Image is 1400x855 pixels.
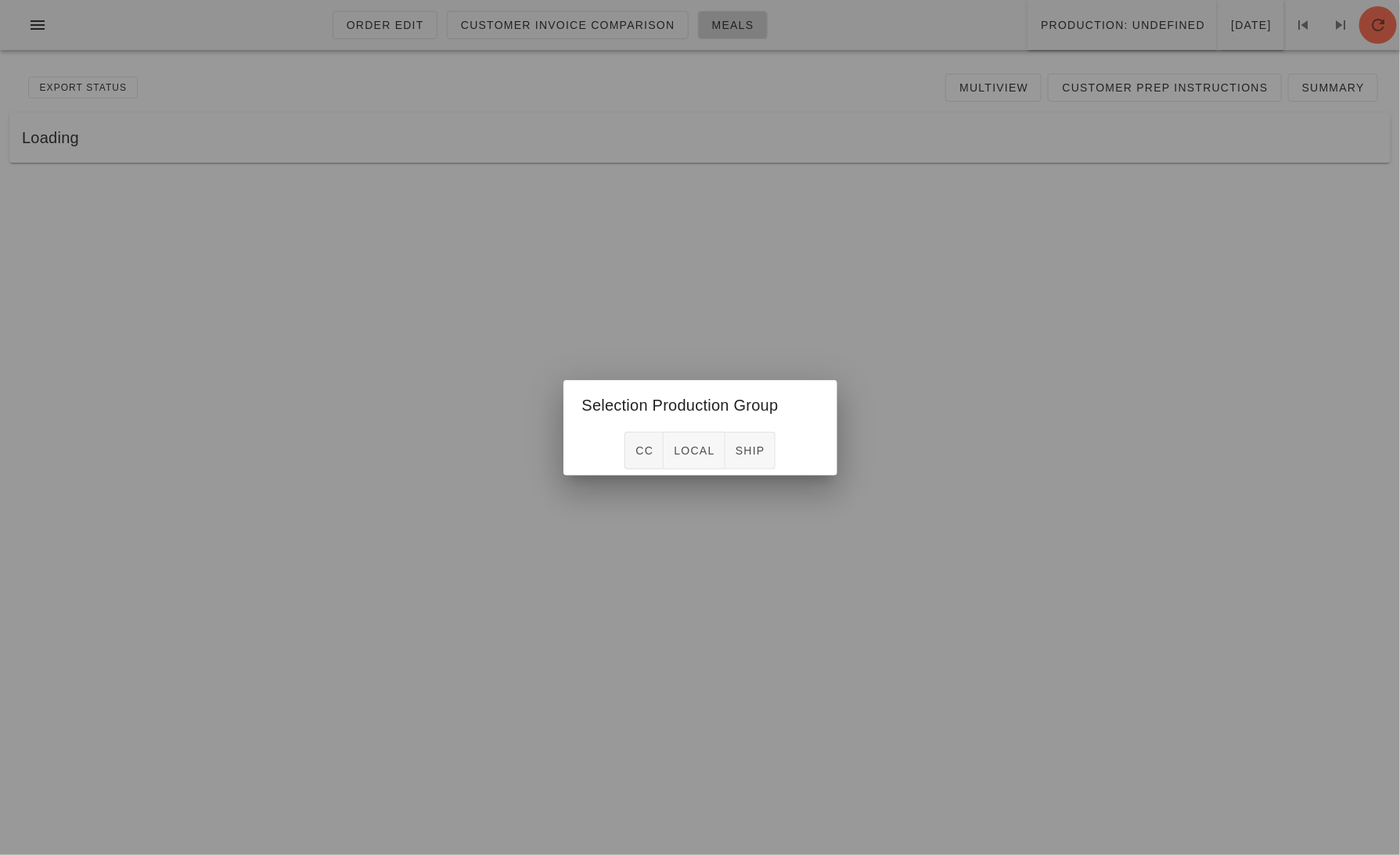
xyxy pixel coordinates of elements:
button: CC [624,432,664,469]
button: local [664,432,725,469]
span: CC [635,444,653,457]
div: Selection Production Group [563,380,837,426]
span: local [673,444,714,457]
button: ship [725,432,776,469]
span: ship [735,444,765,457]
